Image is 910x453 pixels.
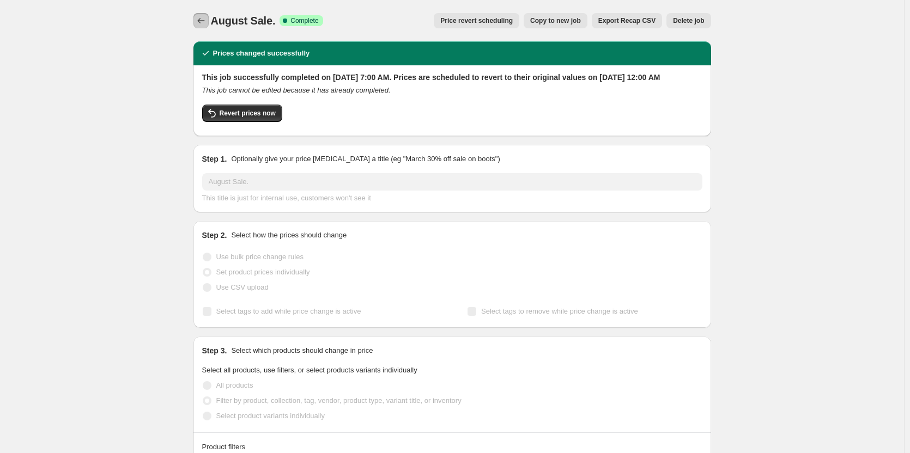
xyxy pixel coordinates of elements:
span: Select tags to remove while price change is active [481,307,638,315]
span: Revert prices now [220,109,276,118]
span: Price revert scheduling [440,16,513,25]
span: Select product variants individually [216,412,325,420]
span: Select tags to add while price change is active [216,307,361,315]
span: This title is just for internal use, customers won't see it [202,194,371,202]
span: Use CSV upload [216,283,269,291]
span: Export Recap CSV [598,16,656,25]
h2: Step 2. [202,230,227,241]
button: Delete job [666,13,711,28]
span: Use bulk price change rules [216,253,304,261]
div: Product filters [202,442,702,452]
span: Select all products, use filters, or select products variants individually [202,366,417,374]
p: Select how the prices should change [231,230,347,241]
button: Price change jobs [193,13,209,28]
span: Delete job [673,16,704,25]
i: This job cannot be edited because it has already completed. [202,86,391,94]
span: Set product prices individually [216,268,310,276]
p: Select which products should change in price [231,345,373,356]
span: Complete [290,16,318,25]
button: Export Recap CSV [592,13,662,28]
span: Copy to new job [530,16,581,25]
button: Copy to new job [524,13,587,28]
button: Price revert scheduling [434,13,519,28]
h2: This job successfully completed on [DATE] 7:00 AM. Prices are scheduled to revert to their origin... [202,72,702,83]
span: All products [216,381,253,389]
h2: Step 1. [202,154,227,164]
h2: Prices changed successfully [213,48,310,59]
span: Filter by product, collection, tag, vendor, product type, variant title, or inventory [216,396,462,405]
span: August Sale. [211,15,276,27]
button: Revert prices now [202,105,282,122]
h2: Step 3. [202,345,227,356]
input: 30% off holiday sale [202,173,702,191]
p: Optionally give your price [MEDICAL_DATA] a title (eg "March 30% off sale on boots") [231,154,500,164]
